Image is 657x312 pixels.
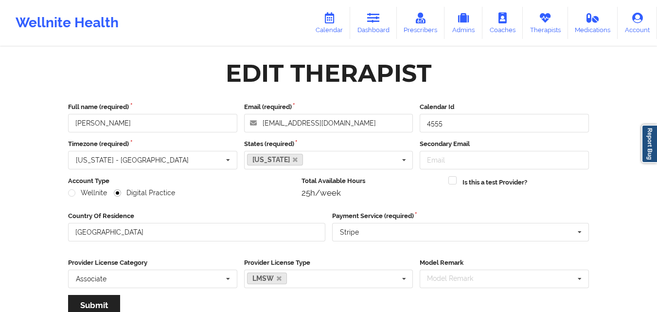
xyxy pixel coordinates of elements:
label: Model Remark [420,258,589,268]
label: Calendar Id [420,102,589,112]
a: LMSW [247,273,287,284]
a: Account [618,7,657,39]
a: Dashboard [350,7,397,39]
a: Prescribers [397,7,445,39]
input: Full name [68,114,237,132]
input: Email address [244,114,413,132]
label: Is this a test Provider? [462,178,527,187]
input: Calendar Id [420,114,589,132]
label: Secondary Email [420,139,589,149]
div: 25h/week [302,188,442,198]
label: Country Of Residence [68,211,325,221]
div: Model Remark [425,273,487,284]
div: Stripe [340,229,359,236]
a: Admins [444,7,482,39]
div: Edit Therapist [226,58,431,89]
label: Full name (required) [68,102,237,112]
label: Digital Practice [114,189,175,197]
label: Email (required) [244,102,413,112]
div: [US_STATE] - [GEOGRAPHIC_DATA] [76,157,189,164]
label: States (required) [244,139,413,149]
a: [US_STATE] [247,154,303,165]
a: Coaches [482,7,523,39]
label: Timezone (required) [68,139,237,149]
label: Wellnite [68,189,107,197]
div: Associate [76,275,107,282]
label: Provider License Type [244,258,413,268]
a: Therapists [523,7,568,39]
label: Payment Service (required) [332,211,589,221]
a: Report Bug [641,125,657,163]
input: Email [420,151,589,169]
label: Account Type [68,176,295,186]
a: Calendar [308,7,350,39]
label: Total Available Hours [302,176,442,186]
a: Medications [568,7,618,39]
label: Provider License Category [68,258,237,268]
